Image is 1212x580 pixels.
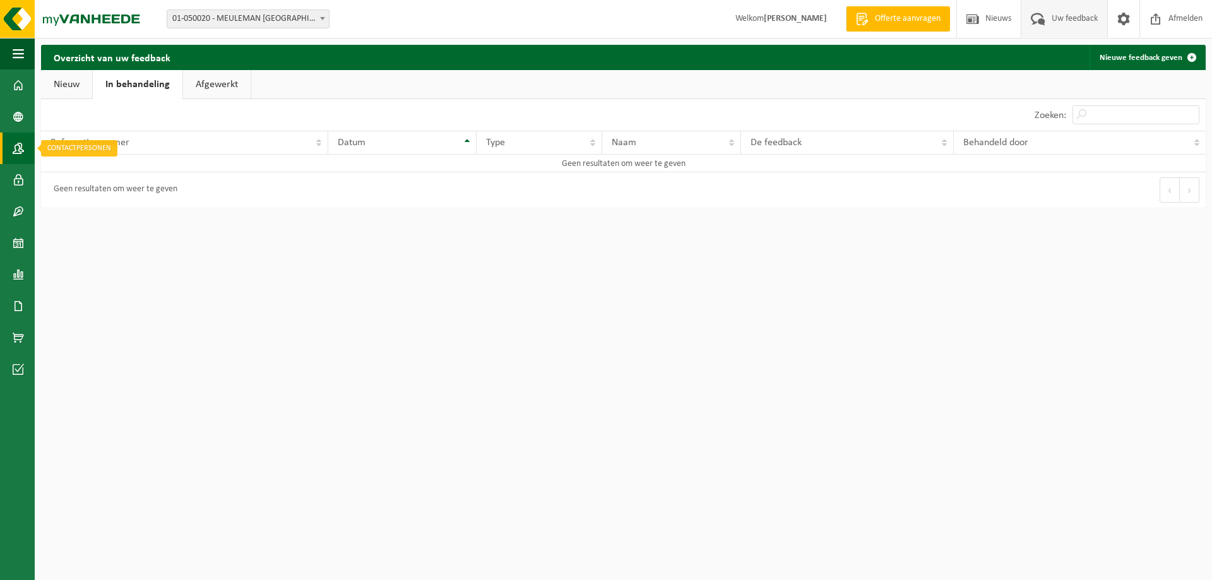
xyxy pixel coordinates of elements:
span: Behandeld door [963,138,1028,148]
label: Zoeken: [1035,110,1066,121]
span: De feedback [751,138,802,148]
span: Type [486,138,505,148]
span: Referentienummer [50,138,129,148]
h2: Overzicht van uw feedback [41,45,183,69]
a: Nieuwe feedback geven [1090,45,1204,70]
span: Naam [612,138,636,148]
div: Geen resultaten om weer te geven [47,179,177,201]
button: Next [1180,177,1199,203]
strong: [PERSON_NAME] [764,14,827,23]
span: Datum [338,138,365,148]
span: 01-050020 - MEULEMAN NV - KORTRIJK [167,10,329,28]
span: 01-050020 - MEULEMAN NV - KORTRIJK [167,9,330,28]
a: Offerte aanvragen [846,6,950,32]
button: Previous [1160,177,1180,203]
a: In behandeling [93,70,182,99]
span: Offerte aanvragen [872,13,944,25]
a: Nieuw [41,70,92,99]
td: Geen resultaten om weer te geven [41,155,1206,172]
a: Afgewerkt [183,70,251,99]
